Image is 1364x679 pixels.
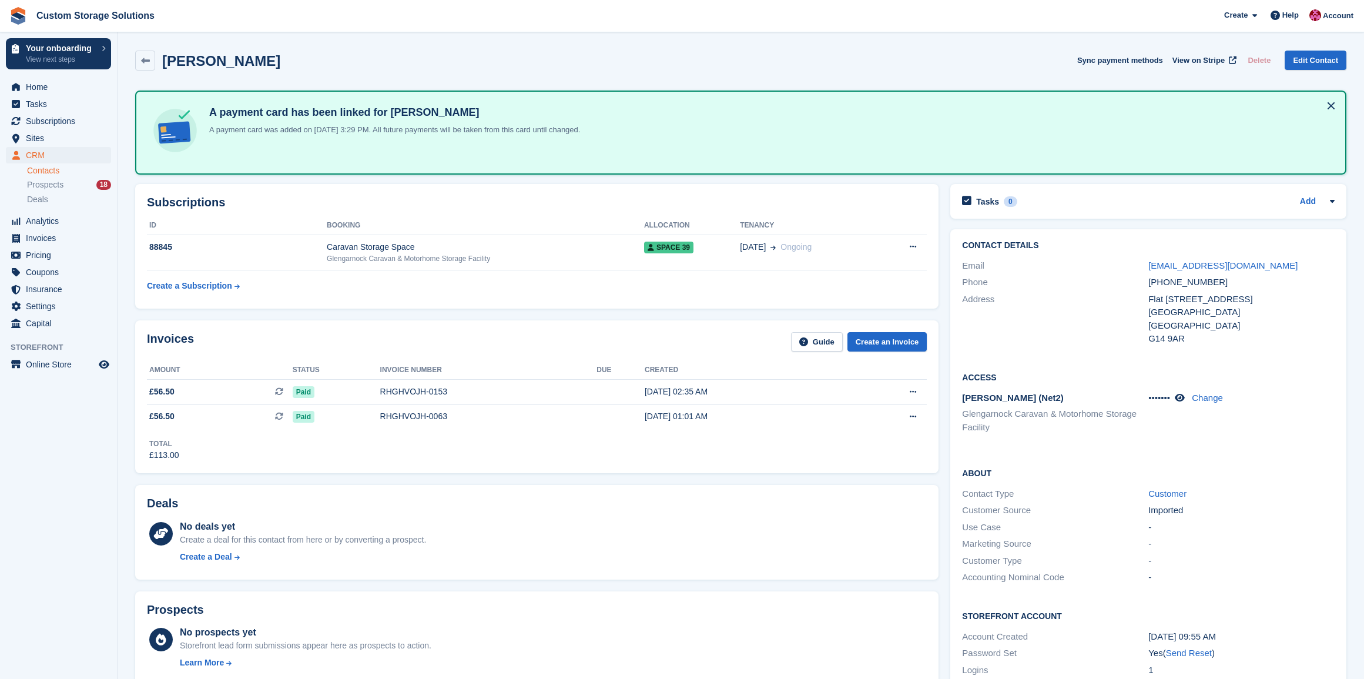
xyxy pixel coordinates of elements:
span: £56.50 [149,386,175,398]
a: View on Stripe [1168,51,1239,70]
a: menu [6,130,111,146]
a: menu [6,213,111,229]
a: Preview store [97,357,111,372]
span: [PERSON_NAME] (Net2) [962,393,1064,403]
a: menu [6,298,111,315]
span: Deals [27,194,48,205]
div: Learn More [180,657,224,669]
div: [GEOGRAPHIC_DATA] [1148,319,1335,333]
span: ••••••• [1148,393,1170,403]
p: Your onboarding [26,44,96,52]
span: CRM [26,147,96,163]
span: ( ) [1163,648,1215,658]
a: Create an Invoice [847,332,927,352]
button: Delete [1243,51,1275,70]
div: Total [149,439,179,449]
span: Insurance [26,281,96,297]
a: menu [6,264,111,280]
div: Accounting Nominal Code [962,571,1148,584]
div: [GEOGRAPHIC_DATA] [1148,306,1335,319]
th: Booking [327,216,644,235]
div: Caravan Storage Space [327,241,644,253]
a: Deals [27,193,111,206]
div: RHGHVOJH-0153 [380,386,597,398]
p: A payment card was added on [DATE] 3:29 PM. All future payments will be taken from this card unti... [205,124,580,136]
a: Contacts [27,165,111,176]
span: Analytics [26,213,96,229]
div: Storefront lead form submissions appear here as prospects to action. [180,640,431,652]
div: Use Case [962,521,1148,534]
a: menu [6,147,111,163]
span: Invoices [26,230,96,246]
a: menu [6,113,111,129]
div: [DATE] 09:55 AM [1148,630,1335,644]
a: menu [6,281,111,297]
h2: About [962,467,1335,479]
div: [PHONE_NUMBER] [1148,276,1335,289]
h2: Invoices [147,332,194,352]
a: Guide [791,332,843,352]
div: - [1148,537,1335,551]
a: Create a Subscription [147,275,240,297]
a: Edit Contact [1285,51,1346,70]
span: Pricing [26,247,96,263]
span: Coupons [26,264,96,280]
div: No deals yet [180,520,426,534]
a: menu [6,96,111,112]
h2: Subscriptions [147,196,927,209]
th: ID [147,216,327,235]
div: Phone [962,276,1148,289]
a: Add [1300,195,1316,209]
h2: Access [962,371,1335,383]
div: Create a deal for this contact from here or by converting a prospect. [180,534,426,546]
h2: Contact Details [962,241,1335,250]
span: Help [1282,9,1299,21]
img: stora-icon-8386f47178a22dfd0bd8f6a31ec36ba5ce8667c1dd55bd0f319d3a0aa187defe.svg [9,7,27,25]
span: Settings [26,298,96,315]
div: Account Created [962,630,1148,644]
div: Customer Type [962,554,1148,568]
span: Prospects [27,179,63,190]
div: 18 [96,180,111,190]
span: Capital [26,315,96,332]
th: Due [596,361,645,380]
a: menu [6,315,111,332]
div: - [1148,571,1335,584]
a: Change [1192,393,1223,403]
div: 0 [1004,196,1017,207]
span: Subscriptions [26,113,96,129]
span: Online Store [26,356,96,373]
span: Create [1224,9,1248,21]
li: Glengarnock Caravan & Motorhome Storage Facility [962,407,1148,434]
div: 1 [1148,664,1335,677]
span: Paid [293,386,314,398]
div: £113.00 [149,449,179,461]
button: Sync payment methods [1077,51,1163,70]
div: [DATE] 02:35 AM [645,386,847,398]
div: Address [962,293,1148,346]
a: menu [6,356,111,373]
a: Your onboarding View next steps [6,38,111,69]
th: Status [293,361,380,380]
span: Paid [293,411,314,423]
span: Storefront [11,342,117,353]
a: Create a Deal [180,551,426,563]
a: menu [6,230,111,246]
div: Customer Source [962,504,1148,517]
a: menu [6,247,111,263]
div: Flat [STREET_ADDRESS] [1148,293,1335,306]
div: Password Set [962,647,1148,660]
div: Glengarnock Caravan & Motorhome Storage Facility [327,253,644,264]
a: Learn More [180,657,431,669]
a: Custom Storage Solutions [32,6,159,25]
span: [DATE] [740,241,766,253]
div: Email [962,259,1148,273]
th: Created [645,361,847,380]
a: [EMAIL_ADDRESS][DOMAIN_NAME] [1148,260,1298,270]
div: Create a Subscription [147,280,232,292]
div: Logins [962,664,1148,677]
div: - [1148,554,1335,568]
span: Sites [26,130,96,146]
span: View on Stripe [1172,55,1225,66]
div: RHGHVOJH-0063 [380,410,597,423]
